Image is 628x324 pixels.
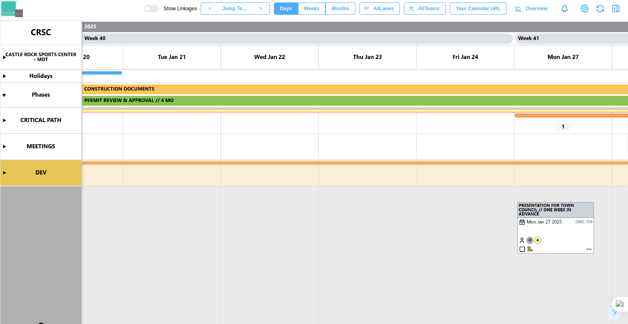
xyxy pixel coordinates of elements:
[404,2,446,15] button: AllTeams
[332,3,349,14] span: Months
[610,3,621,14] button: Open Drawer
[298,2,326,15] button: Weeks
[456,3,500,14] span: Your Calendar URL
[511,2,554,15] a: Overview
[579,3,590,14] a: View Project
[558,2,572,16] a: Notifications
[325,2,355,15] button: Months
[304,3,320,14] span: Weeks
[222,3,247,14] span: Jump To...
[418,3,440,14] span: All Teams
[359,2,400,15] button: AllLanes
[274,2,298,15] button: Days
[280,3,292,14] span: Days
[373,3,394,14] span: All Lanes
[594,3,606,14] button: Refresh Grid
[526,3,547,14] span: Overview
[450,2,507,15] button: Your Calendar URL
[218,2,252,15] button: Jump To...
[159,5,197,12] span: Show Linkages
